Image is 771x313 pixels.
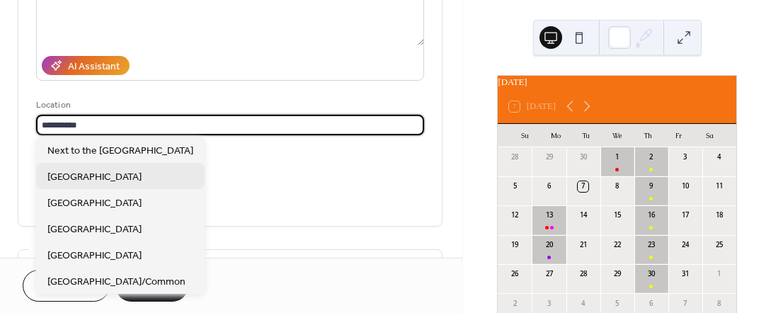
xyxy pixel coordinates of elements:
[694,124,725,147] div: Sa
[544,240,554,250] div: 20
[680,181,690,191] div: 10
[612,269,622,279] div: 29
[47,275,185,290] span: [GEOGRAPHIC_DATA]/Common
[612,152,622,162] div: 1
[646,240,656,250] div: 23
[47,170,142,185] span: [GEOGRAPHIC_DATA]
[510,299,520,309] div: 2
[510,210,520,220] div: 12
[663,124,695,147] div: Fr
[612,210,622,220] div: 15
[544,152,554,162] div: 29
[578,269,588,279] div: 28
[612,181,622,191] div: 8
[714,299,724,309] div: 8
[509,124,540,147] div: Su
[602,124,633,147] div: We
[571,124,602,147] div: Tu
[646,299,656,309] div: 6
[680,240,690,250] div: 24
[544,210,554,220] div: 13
[510,240,520,250] div: 19
[47,196,142,211] span: [GEOGRAPHIC_DATA]
[714,210,724,220] div: 18
[510,152,520,162] div: 28
[544,299,554,309] div: 3
[47,144,193,159] span: Next to the [GEOGRAPHIC_DATA]
[646,210,656,220] div: 16
[578,152,588,162] div: 30
[578,210,588,220] div: 14
[36,98,421,113] div: Location
[646,269,656,279] div: 30
[47,249,142,263] span: [GEOGRAPHIC_DATA]
[510,181,520,191] div: 5
[498,76,736,89] div: [DATE]
[140,280,164,295] span: Save
[612,240,622,250] div: 22
[680,299,690,309] div: 7
[510,269,520,279] div: 26
[578,181,588,191] div: 7
[540,124,571,147] div: Mo
[714,152,724,162] div: 4
[680,210,690,220] div: 17
[544,181,554,191] div: 6
[612,299,622,309] div: 5
[714,181,724,191] div: 11
[714,269,724,279] div: 1
[47,222,142,237] span: [GEOGRAPHIC_DATA]
[68,59,120,74] div: AI Assistant
[544,269,554,279] div: 27
[646,181,656,191] div: 9
[23,270,110,302] button: Cancel
[680,152,690,162] div: 3
[578,240,588,250] div: 21
[680,269,690,279] div: 31
[578,299,588,309] div: 4
[646,152,656,162] div: 2
[42,56,130,75] button: AI Assistant
[47,280,85,295] span: Cancel
[632,124,663,147] div: Th
[714,240,724,250] div: 25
